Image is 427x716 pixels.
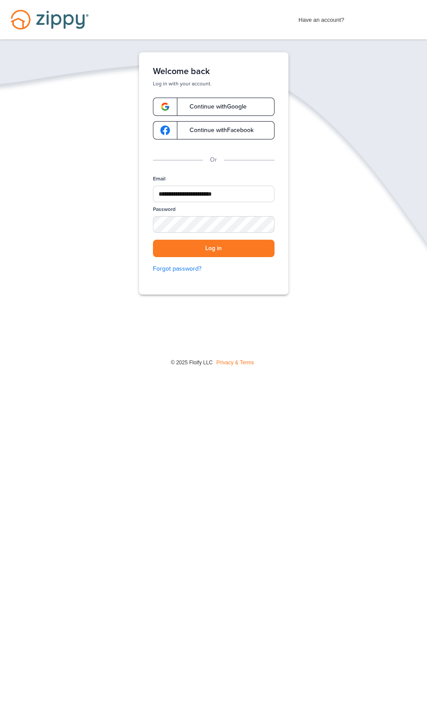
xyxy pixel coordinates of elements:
[153,206,176,213] label: Password
[153,186,274,202] input: Email
[153,216,274,233] input: Password
[153,80,274,87] p: Log in with your account.
[171,360,213,366] span: © 2025 Floify LLC
[153,240,274,258] button: Log in
[153,264,274,274] a: Forgot password?
[153,98,274,116] a: google-logoContinue withGoogle
[153,66,274,77] h1: Welcome back
[298,11,344,25] span: Have an account?
[210,155,217,165] p: Or
[181,104,247,110] span: Continue with Google
[160,126,170,135] img: google-logo
[153,175,166,183] label: Email
[160,102,170,112] img: google-logo
[153,121,274,139] a: google-logoContinue withFacebook
[217,360,254,366] a: Privacy & Terms
[181,127,254,133] span: Continue with Facebook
